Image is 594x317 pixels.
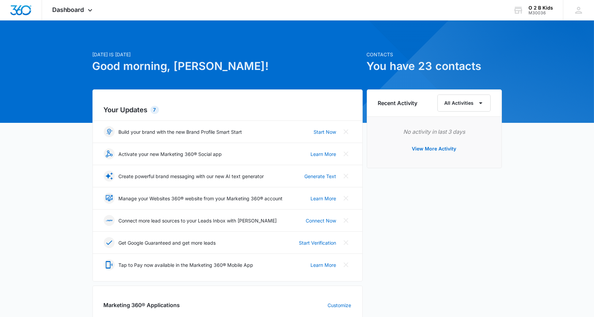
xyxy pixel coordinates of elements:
a: Start Now [314,128,336,135]
a: Connect Now [306,217,336,224]
a: Customize [328,302,351,309]
button: Close [341,215,351,226]
h6: Recent Activity [378,99,418,107]
p: Manage your Websites 360® website from your Marketing 360® account [119,195,283,202]
h2: Your Updates [104,105,351,115]
p: Create powerful brand messaging with our new AI text generator [119,173,264,180]
a: Learn More [311,150,336,158]
h1: You have 23 contacts [367,58,502,74]
div: account name [528,5,553,11]
button: Close [341,148,351,159]
a: Generate Text [305,173,336,180]
p: Activate your new Marketing 360® Social app [119,150,222,158]
button: Close [341,193,351,204]
p: [DATE] is [DATE] [92,51,363,58]
button: Close [341,259,351,270]
a: Start Verification [299,239,336,246]
button: Close [341,237,351,248]
a: Learn More [311,261,336,269]
h1: Good morning, [PERSON_NAME]! [92,58,363,74]
p: No activity in last 3 days [378,128,491,136]
button: Close [341,171,351,182]
p: Connect more lead sources to your Leads Inbox with [PERSON_NAME] [119,217,277,224]
p: Tap to Pay now available in the Marketing 360® Mobile App [119,261,253,269]
div: 7 [150,106,159,114]
div: account id [528,11,553,15]
p: Contacts [367,51,502,58]
button: Close [341,126,351,137]
button: All Activities [437,95,491,112]
h2: Marketing 360® Applications [104,301,180,309]
button: View More Activity [405,141,463,157]
p: Build your brand with the new Brand Profile Smart Start [119,128,242,135]
a: Learn More [311,195,336,202]
p: Get Google Guaranteed and get more leads [119,239,216,246]
span: Dashboard [52,6,84,13]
